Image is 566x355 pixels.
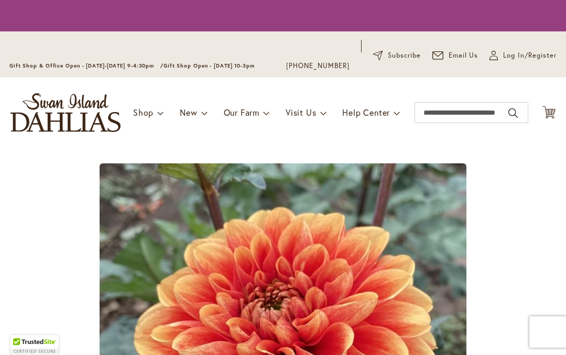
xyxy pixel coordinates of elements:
button: Search [508,105,518,121]
span: New [180,107,197,118]
a: Subscribe [373,50,421,61]
a: Email Us [432,50,478,61]
a: store logo [10,93,121,132]
a: [PHONE_NUMBER] [286,61,350,71]
span: Help Center [342,107,390,118]
span: Shop [133,107,154,118]
span: Gift Shop & Office Open - [DATE]-[DATE] 9-4:30pm / [9,62,164,69]
span: Log In/Register [503,50,557,61]
span: Gift Shop Open - [DATE] 10-3pm [164,62,255,69]
span: Email Us [449,50,478,61]
span: Our Farm [224,107,259,118]
a: Log In/Register [489,50,557,61]
iframe: Launch Accessibility Center [8,318,37,347]
span: Subscribe [388,50,421,61]
span: Visit Us [286,107,316,118]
